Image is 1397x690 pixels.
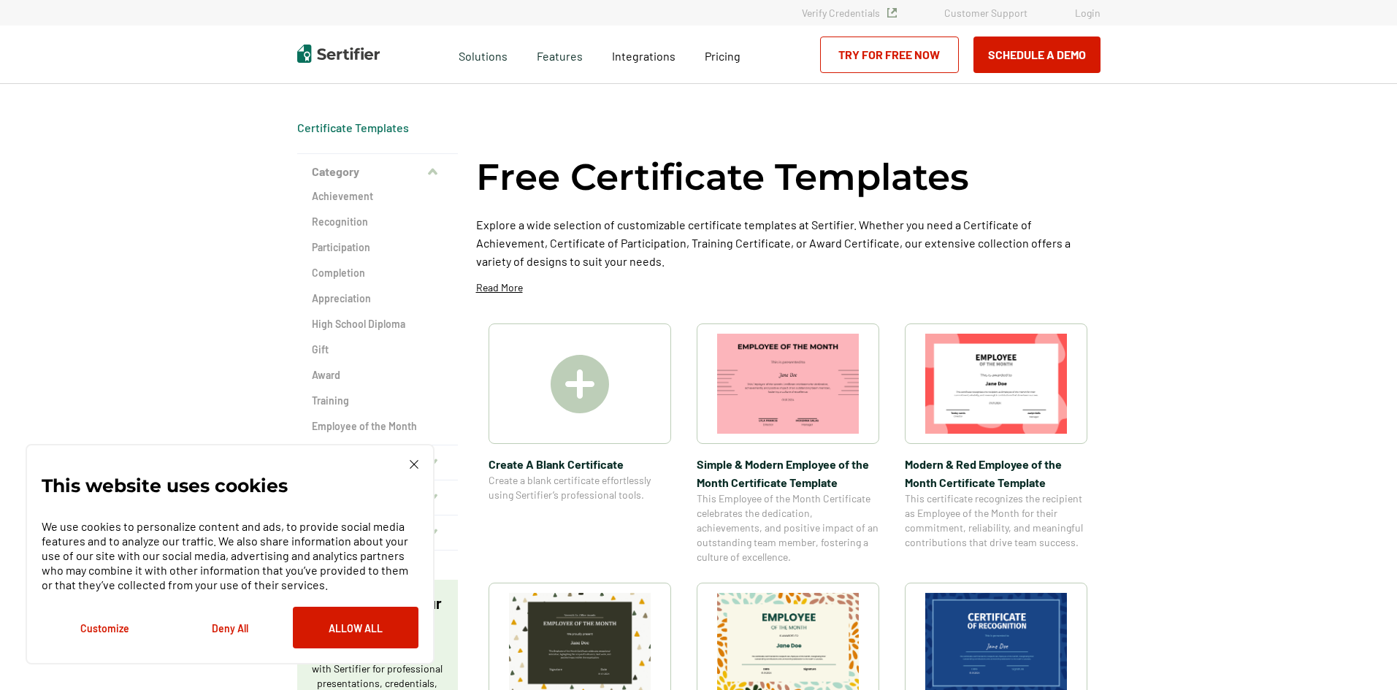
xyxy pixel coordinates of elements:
a: Customer Support [944,7,1027,19]
a: Award [312,368,443,383]
a: Integrations [612,45,675,64]
img: Modern & Red Employee of the Month Certificate Template [925,334,1067,434]
img: Simple & Modern Employee of the Month Certificate Template [717,334,859,434]
a: Completion [312,266,443,280]
img: Sertifier | Digital Credentialing Platform [297,45,380,63]
span: Features [537,45,583,64]
iframe: Chat Widget [1324,620,1397,690]
a: Appreciation [312,291,443,306]
span: Modern & Red Employee of the Month Certificate Template [905,455,1087,491]
a: Try for Free Now [820,37,959,73]
p: This website uses cookies [42,478,288,493]
button: Allow All [293,607,418,648]
img: Create A Blank Certificate [551,355,609,413]
a: Achievement [312,189,443,204]
button: Schedule a Demo [973,37,1101,73]
span: Integrations [612,49,675,63]
a: Certificate Templates [297,120,409,134]
a: Participation [312,240,443,255]
img: Cookie Popup Close [410,460,418,469]
div: Breadcrumb [297,120,409,135]
a: Employee of the Month [312,419,443,434]
span: Certificate Templates [297,120,409,135]
p: Read More [476,280,523,295]
span: Simple & Modern Employee of the Month Certificate Template [697,455,879,491]
span: Create a blank certificate effortlessly using Sertifier’s professional tools. [489,473,671,502]
button: Customize [42,607,167,648]
button: Category [297,154,458,189]
h1: Free Certificate Templates [476,153,969,201]
p: We use cookies to personalize content and ads, to provide social media features and to analyze ou... [42,519,418,592]
a: Login [1075,7,1101,19]
a: High School Diploma [312,317,443,331]
a: Verify Credentials [802,7,897,19]
span: This certificate recognizes the recipient as Employee of the Month for their commitment, reliabil... [905,491,1087,550]
a: Recognition [312,215,443,229]
span: This Employee of the Month Certificate celebrates the dedication, achievements, and positive impa... [697,491,879,564]
p: Explore a wide selection of customizable certificate templates at Sertifier. Whether you need a C... [476,215,1101,270]
a: Modern & Red Employee of the Month Certificate TemplateModern & Red Employee of the Month Certifi... [905,323,1087,564]
a: Training [312,394,443,408]
span: Create A Blank Certificate [489,455,671,473]
span: Pricing [705,49,740,63]
a: Simple & Modern Employee of the Month Certificate TemplateSimple & Modern Employee of the Month C... [697,323,879,564]
a: Gift [312,342,443,357]
div: Category [297,189,458,445]
img: Verified [887,8,897,18]
a: Pricing [705,45,740,64]
button: Deny All [167,607,293,648]
span: Solutions [459,45,508,64]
